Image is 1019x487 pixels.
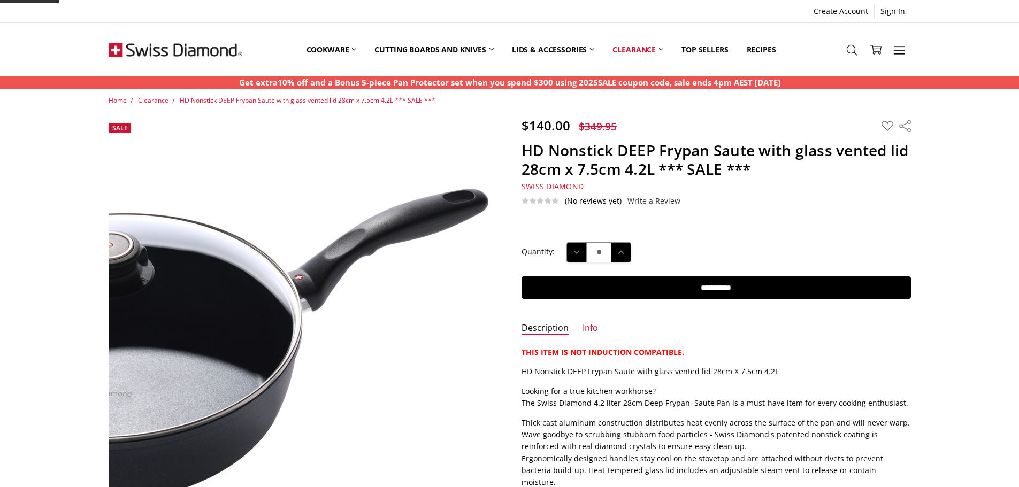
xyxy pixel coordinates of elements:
label: Quantity: [522,246,555,258]
span: Sale [112,123,128,133]
strong: THIS ITEM IS NOT INDUCTION COMPATIBLE. [522,347,684,357]
a: Write a Review [627,197,680,205]
a: Lids & Accessories [503,26,603,73]
a: Info [583,322,598,335]
a: Clearance [138,96,168,105]
a: Clearance [603,26,672,73]
a: Top Sellers [672,26,737,73]
a: Cutting boards and knives [365,26,503,73]
img: Free Shipping On Every Order [109,23,242,76]
span: (No reviews yet) [565,197,622,205]
span: $140.00 [522,117,570,134]
a: Cookware [297,26,366,73]
a: Description [522,322,569,335]
span: $349.95 [579,119,617,134]
p: Get extra10% off and a Bonus 5-piece Pan Protector set when you spend $300 using 2025SALE coupon ... [239,76,780,89]
p: Looking for a true kitchen workhorse? The Swiss Diamond 4.2 liter 28cm Deep Frypan, Saute Pan is ... [522,385,911,409]
p: HD Nonstick DEEP Frypan Saute with glass vented lid 28cm X 7.5cm 4.2L [522,366,911,377]
a: HD Nonstick DEEP Frypan Saute with glass vented lid 28cm x 7.5cm 4.2L *** SALE *** [180,96,435,105]
a: Sign In [875,4,911,19]
a: Create Account [808,4,874,19]
a: Home [109,96,127,105]
span: Swiss Diamond [522,181,584,191]
h1: HD Nonstick DEEP Frypan Saute with glass vented lid 28cm x 7.5cm 4.2L *** SALE *** [522,141,911,179]
a: Recipes [738,26,785,73]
